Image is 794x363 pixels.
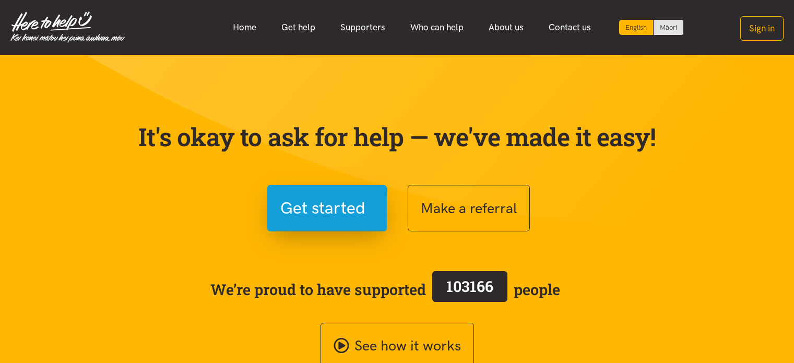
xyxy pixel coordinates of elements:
[654,20,683,35] a: Switch to Te Reo Māori
[619,20,684,35] div: Language toggle
[210,269,560,310] span: We’re proud to have supported people
[269,16,328,39] a: Get help
[136,122,658,152] p: It's okay to ask for help — we've made it easy!
[476,16,536,39] a: About us
[10,11,125,43] img: Home
[398,16,476,39] a: Who can help
[536,16,603,39] a: Contact us
[328,16,398,39] a: Supporters
[220,16,269,39] a: Home
[446,276,493,296] span: 103166
[740,16,784,41] button: Sign in
[619,20,654,35] div: Current language
[280,195,365,221] span: Get started
[267,185,387,231] button: Get started
[426,269,514,310] a: 103166
[408,185,530,231] button: Make a referral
